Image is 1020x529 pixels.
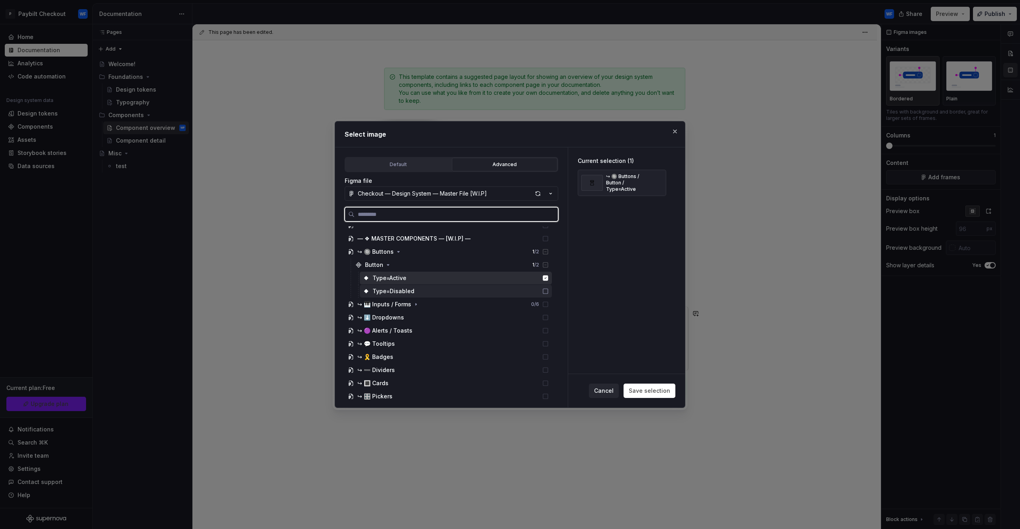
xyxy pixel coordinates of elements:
button: Checkout — Design System — Master File [W.I.P] [345,186,558,201]
div: ↪ ➖ Dividers [357,366,395,374]
div: Type=Active [373,274,406,282]
span: Save selection [629,387,670,395]
div: Current selection (1) [578,157,666,165]
div: — ❖ MASTER COMPONENTS — [W.I.P] — [357,235,471,243]
h2: Select image [345,129,675,139]
div: Default [348,161,448,168]
div: / 2 [532,249,539,255]
div: ↪ 💬 Tooltips [357,340,395,348]
div: ↪ 🔳 Cards [357,379,388,387]
div: Button [365,261,383,269]
span: Cancel [594,387,614,395]
div: ↪ 🔘 Buttons / Button / Type=Active [606,173,648,192]
span: 1 [532,262,534,268]
div: Type=Disabled [373,287,414,295]
div: Checkout — Design System — Master File [W.I.P] [358,190,487,198]
button: Save selection [624,384,675,398]
div: ↪ 🔘 Buttons [357,248,394,256]
div: 0 / 6 [531,301,539,308]
div: ↪ 🎗️ Badges [357,353,393,361]
div: / 2 [532,262,539,268]
label: Figma file [345,177,372,185]
span: 1 [532,249,534,255]
div: ↪ ⬇️ Dropdowns [357,313,404,321]
div: ↪ 🎹 Inputs / Forms [357,300,411,308]
div: ↪ 🎛️ Pickers [357,392,392,400]
div: ↪ 🟣 Alerts / Toasts [357,327,412,335]
button: Cancel [589,384,619,398]
div: Advanced [455,161,555,168]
